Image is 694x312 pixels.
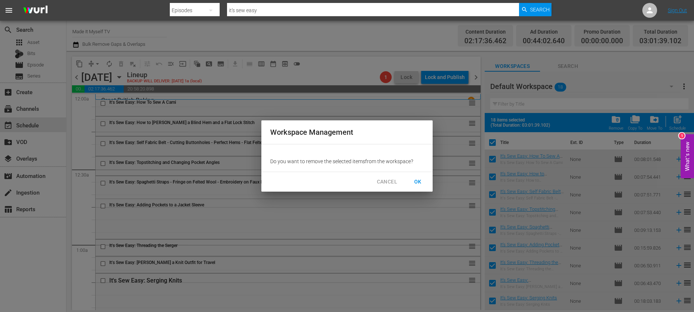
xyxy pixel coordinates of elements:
p: Do you want to remove the selected item s from the workspace? [270,158,424,165]
span: CANCEL [377,177,397,186]
img: ans4CAIJ8jUAAAAAAAAAAAAAAAAAAAAAAAAgQb4GAAAAAAAAAAAAAAAAAAAAAAAAJMjXAAAAAAAAAAAAAAAAAAAAAAAAgAT5G... [18,2,53,19]
button: CANCEL [371,175,403,189]
span: Search [530,3,550,16]
a: Sign Out [668,7,687,13]
div: 1 [679,133,685,138]
h2: Workspace Management [270,126,424,138]
button: Open Feedback Widget [681,134,694,178]
span: menu [4,6,13,15]
button: OK [406,175,430,189]
span: OK [412,177,424,186]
